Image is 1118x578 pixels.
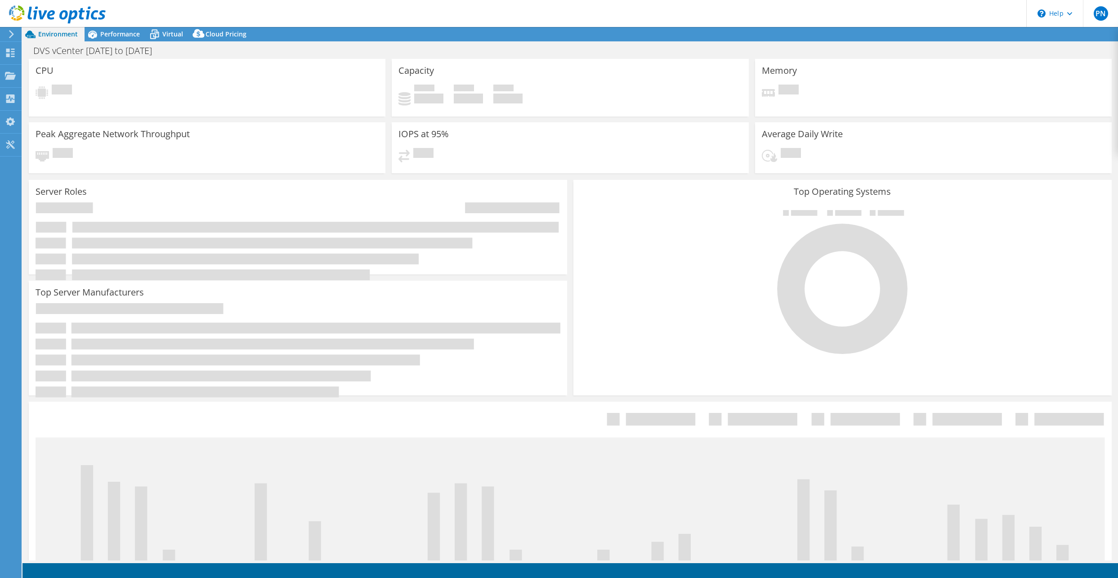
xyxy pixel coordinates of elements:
h3: Capacity [398,66,434,76]
span: Pending [778,85,799,97]
h3: Peak Aggregate Network Throughput [36,129,190,139]
span: Pending [53,148,73,160]
span: Environment [38,30,78,38]
span: Cloud Pricing [206,30,246,38]
h1: DVS vCenter [DATE] to [DATE] [29,46,166,56]
span: Performance [100,30,140,38]
h3: Average Daily Write [762,129,843,139]
span: PN [1094,6,1108,21]
h4: 0 GiB [493,94,523,103]
span: Total [493,85,514,94]
h3: Memory [762,66,797,76]
h3: Top Operating Systems [580,187,1105,197]
span: Free [454,85,474,94]
svg: \n [1038,9,1046,18]
span: Used [414,85,434,94]
h4: 0 GiB [454,94,483,103]
span: Pending [781,148,801,160]
span: Virtual [162,30,183,38]
span: Pending [413,148,434,160]
h3: CPU [36,66,54,76]
h4: 0 GiB [414,94,443,103]
h3: Server Roles [36,187,87,197]
h3: Top Server Manufacturers [36,287,144,297]
h3: IOPS at 95% [398,129,449,139]
span: Pending [52,85,72,97]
